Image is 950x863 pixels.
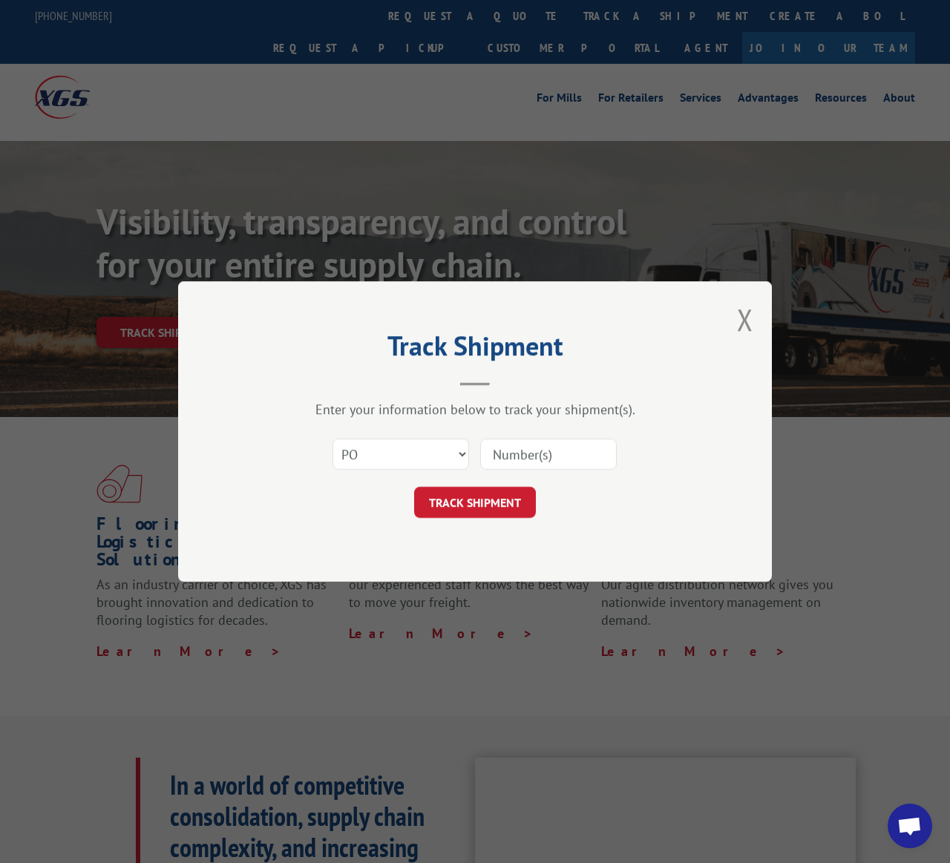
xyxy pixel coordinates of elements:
button: Close modal [737,300,753,339]
div: Enter your information below to track your shipment(s). [252,401,698,418]
div: Open chat [888,804,932,848]
h2: Track Shipment [252,335,698,364]
input: Number(s) [480,439,617,470]
button: TRACK SHIPMENT [414,487,536,518]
